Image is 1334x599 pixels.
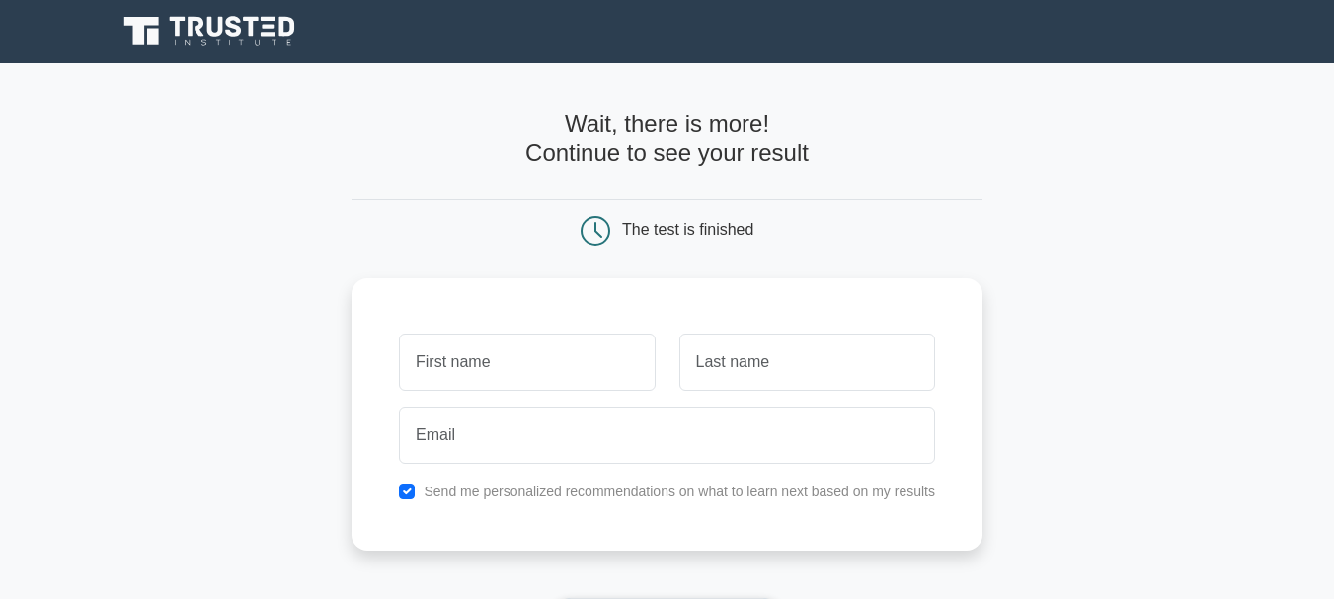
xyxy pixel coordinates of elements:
[622,221,753,238] div: The test is finished
[399,407,935,464] input: Email
[424,484,935,499] label: Send me personalized recommendations on what to learn next based on my results
[352,111,982,168] h4: Wait, there is more! Continue to see your result
[399,334,655,391] input: First name
[679,334,935,391] input: Last name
